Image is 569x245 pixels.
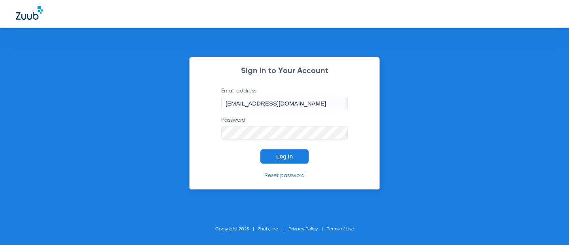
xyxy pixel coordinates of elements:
[221,126,348,139] input: Password
[221,87,348,110] label: Email address
[221,97,348,110] input: Email address
[288,227,318,232] a: Privacy Policy
[260,149,309,164] button: Log In
[16,6,43,20] img: Zuub Logo
[258,225,288,233] li: Zuub, Inc.
[327,227,354,232] a: Terms of Use
[215,225,258,233] li: Copyright 2025
[221,116,348,139] label: Password
[209,67,360,75] h2: Sign In to Your Account
[264,173,305,178] a: Reset password
[276,153,293,160] span: Log In
[529,207,569,245] iframe: Chat Widget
